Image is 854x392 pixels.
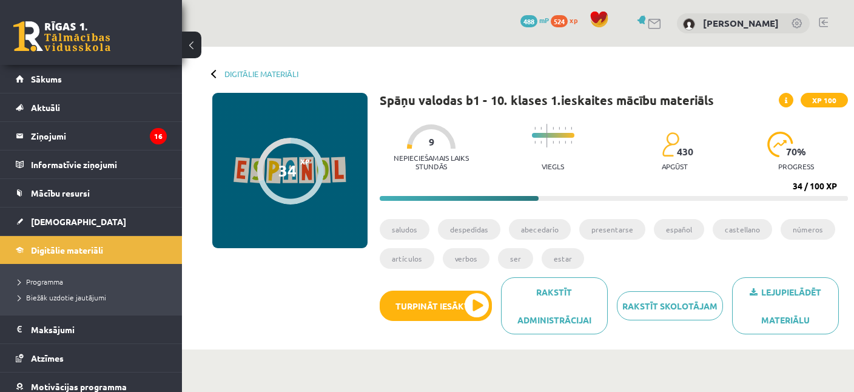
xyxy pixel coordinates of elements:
span: xp [570,15,577,25]
img: icon-short-line-57e1e144782c952c97e751825c79c345078a6d821885a25fce030b3d8c18986b.svg [553,127,554,130]
p: Nepieciešamais laiks stundās [380,154,483,171]
img: icon-short-line-57e1e144782c952c97e751825c79c345078a6d821885a25fce030b3d8c18986b.svg [559,141,560,144]
i: 16 [150,128,167,144]
a: 524 xp [551,15,583,25]
span: Mācību resursi [31,188,90,198]
span: Digitālie materiāli [31,245,103,255]
a: [DEMOGRAPHIC_DATA] [16,208,167,235]
legend: Ziņojumi [31,122,167,150]
a: Biežāk uzdotie jautājumi [18,292,170,303]
a: Rakstīt administrācijai [501,277,608,334]
h1: Spāņu valodas b1 - 10. klases 1.ieskaites mācību materiāls [380,93,714,107]
a: [PERSON_NAME] [703,17,779,29]
img: icon-short-line-57e1e144782c952c97e751825c79c345078a6d821885a25fce030b3d8c18986b.svg [534,141,536,144]
img: icon-short-line-57e1e144782c952c97e751825c79c345078a6d821885a25fce030b3d8c18986b.svg [553,141,554,144]
a: 488 mP [520,15,549,25]
span: 70 % [786,146,807,157]
a: Mācību resursi [16,179,167,207]
a: Rīgas 1. Tālmācības vidusskola [13,21,110,52]
legend: Maksājumi [31,316,167,343]
span: Atzīmes [31,353,64,363]
li: números [781,219,835,240]
li: español [654,219,704,240]
a: Sākums [16,65,167,93]
img: Haralds Romanovskis [683,18,695,30]
img: icon-short-line-57e1e144782c952c97e751825c79c345078a6d821885a25fce030b3d8c18986b.svg [565,141,566,144]
span: Motivācijas programma [31,381,127,392]
img: icon-short-line-57e1e144782c952c97e751825c79c345078a6d821885a25fce030b3d8c18986b.svg [571,127,572,130]
div: 34 [278,161,297,180]
img: students-c634bb4e5e11cddfef0936a35e636f08e4e9abd3cc4e673bd6f9a4125e45ecb1.svg [662,132,679,157]
img: icon-progress-161ccf0a02000e728c5f80fcf4c31c7af3da0e1684b2b1d7c360e028c24a22f1.svg [767,132,793,157]
img: icon-short-line-57e1e144782c952c97e751825c79c345078a6d821885a25fce030b3d8c18986b.svg [559,127,560,130]
span: Programma [18,277,63,286]
img: icon-long-line-d9ea69661e0d244f92f715978eff75569469978d946b2353a9bb055b3ed8787d.svg [546,124,548,147]
button: Turpināt iesākto [380,291,492,321]
span: 9 [429,137,434,147]
span: Aktuāli [31,102,60,113]
a: Informatīvie ziņojumi [16,150,167,178]
a: Digitālie materiāli [224,69,298,78]
span: 430 [677,146,693,157]
li: estar [542,248,584,269]
img: icon-short-line-57e1e144782c952c97e751825c79c345078a6d821885a25fce030b3d8c18986b.svg [571,141,572,144]
span: 524 [551,15,568,27]
span: Sākums [31,73,62,84]
span: [DEMOGRAPHIC_DATA] [31,216,126,227]
p: Viegls [542,162,564,171]
img: icon-short-line-57e1e144782c952c97e751825c79c345078a6d821885a25fce030b3d8c18986b.svg [534,127,536,130]
a: Ziņojumi16 [16,122,167,150]
span: 488 [520,15,537,27]
li: verbos [443,248,489,269]
span: mP [539,15,549,25]
img: icon-short-line-57e1e144782c952c97e751825c79c345078a6d821885a25fce030b3d8c18986b.svg [540,141,542,144]
a: Aktuāli [16,93,167,121]
span: XP [300,157,310,166]
p: apgūst [662,162,688,171]
a: Lejupielādēt materiālu [732,277,839,334]
p: progress [778,162,814,171]
li: ser [498,248,533,269]
li: despedidas [438,219,500,240]
a: Maksājumi [16,316,167,343]
legend: Informatīvie ziņojumi [31,150,167,178]
a: Rakstīt skolotājam [617,291,724,320]
img: icon-short-line-57e1e144782c952c97e751825c79c345078a6d821885a25fce030b3d8c18986b.svg [565,127,566,130]
span: XP 100 [801,93,848,107]
li: presentarse [579,219,645,240]
li: saludos [380,219,429,240]
li: abecedario [509,219,571,240]
li: castellano [713,219,772,240]
a: Digitālie materiāli [16,236,167,264]
a: Atzīmes [16,344,167,372]
li: artículos [380,248,434,269]
a: Programma [18,276,170,287]
span: Biežāk uzdotie jautājumi [18,292,106,302]
img: icon-short-line-57e1e144782c952c97e751825c79c345078a6d821885a25fce030b3d8c18986b.svg [540,127,542,130]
